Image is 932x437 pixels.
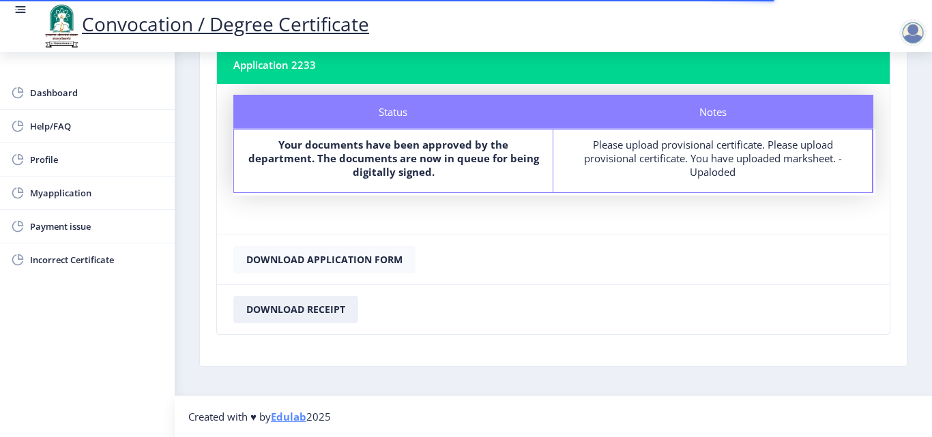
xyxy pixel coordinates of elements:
[30,185,164,201] span: Myapplication
[30,85,164,101] span: Dashboard
[30,151,164,168] span: Profile
[41,11,369,37] a: Convocation / Degree Certificate
[248,138,539,179] b: Your documents have been approved by the department. The documents are now in queue for being dig...
[30,118,164,134] span: Help/FAQ
[217,46,890,84] nb-card-header: Application 2233
[566,138,860,179] div: Please upload provisional certificate. Please upload provisional certificate. You have uploaded m...
[233,95,553,129] div: Status
[553,95,873,129] div: Notes
[233,246,416,273] button: Download Application Form
[41,3,82,49] img: logo
[30,252,164,268] span: Incorrect Certificate
[30,218,164,235] span: Payment issue
[188,410,331,423] span: Created with ♥ by 2025
[233,296,358,323] button: Download Receipt
[271,410,306,423] a: Edulab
